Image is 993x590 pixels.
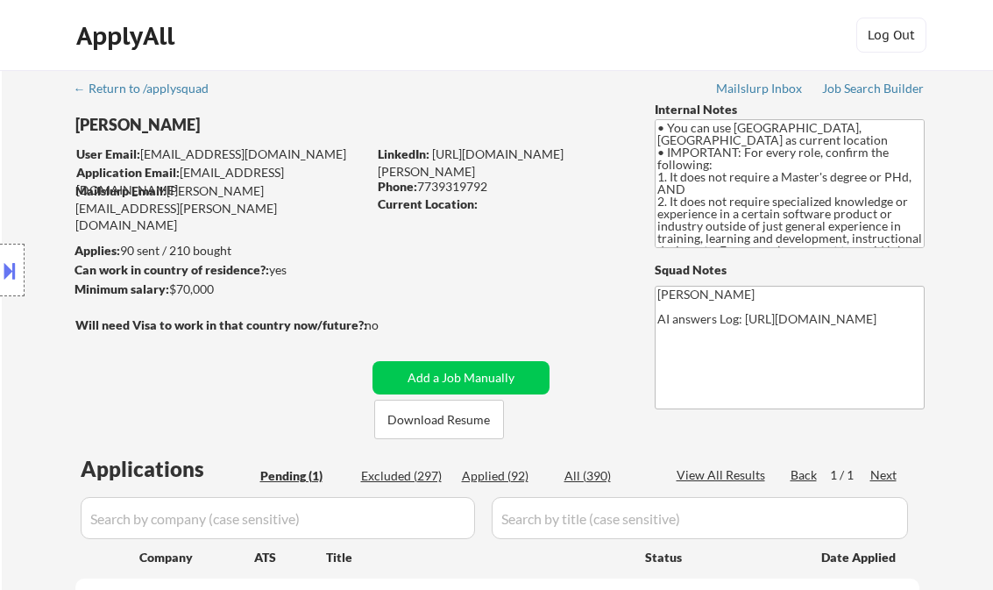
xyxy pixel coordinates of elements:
input: Search by company (case sensitive) [81,497,475,539]
a: ← Return to /applysquad [74,82,225,99]
div: no [365,316,415,334]
div: Squad Notes [655,261,925,279]
strong: Current Location: [378,196,478,211]
a: [URL][DOMAIN_NAME][PERSON_NAME] [378,146,564,179]
div: ATS [254,549,326,566]
div: Next [870,466,898,484]
div: Company [139,549,254,566]
div: Applied (92) [462,467,550,485]
a: Job Search Builder [822,82,925,99]
div: 7739319792 [378,178,626,195]
a: Mailslurp Inbox [716,82,804,99]
div: View All Results [677,466,770,484]
strong: LinkedIn: [378,146,429,161]
div: ApplyAll [76,21,180,51]
strong: Phone: [378,179,417,194]
div: 1 / 1 [830,466,870,484]
button: Log Out [856,18,926,53]
div: Status [645,541,796,572]
div: Excluded (297) [361,467,449,485]
div: All (390) [564,467,652,485]
div: Applications [81,458,254,480]
button: Add a Job Manually [372,361,550,395]
div: Date Applied [821,549,898,566]
div: Back [791,466,819,484]
div: ← Return to /applysquad [74,82,225,95]
div: Title [326,549,628,566]
div: Internal Notes [655,101,925,118]
button: Download Resume [374,400,504,439]
input: Search by title (case sensitive) [492,497,908,539]
div: Job Search Builder [822,82,925,95]
div: Mailslurp Inbox [716,82,804,95]
div: Pending (1) [260,467,348,485]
